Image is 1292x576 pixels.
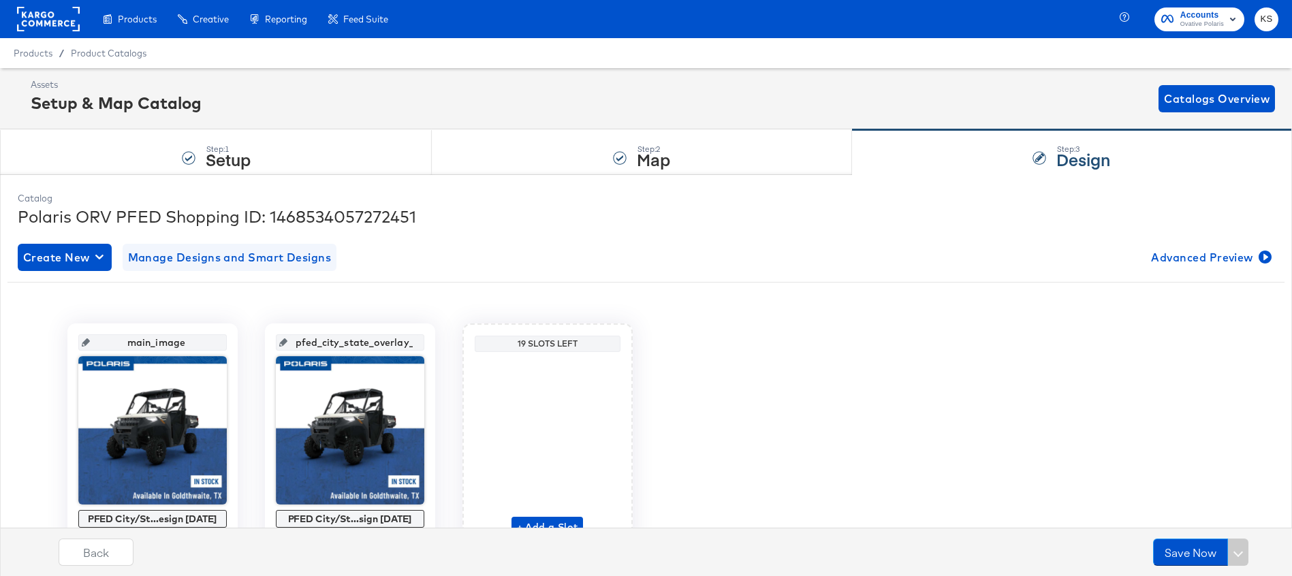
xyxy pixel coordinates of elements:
span: KS [1260,12,1273,27]
strong: Design [1056,148,1110,170]
div: Step: 1 [206,144,251,154]
div: Polaris ORV PFED Shopping ID: 1468534057272451 [18,205,1274,228]
button: Create New [18,244,112,271]
div: PFED City/St...esign [DATE] [82,513,223,524]
button: KS [1255,7,1278,31]
span: Catalogs Overview [1164,89,1270,108]
div: Catalog [18,192,1274,205]
span: Reporting [265,14,307,25]
div: 19 Slots Left [478,338,617,349]
button: Catalogs Overview [1159,85,1275,112]
span: Advanced Preview [1151,248,1269,267]
div: Assets [31,78,202,91]
span: Create New [23,248,106,267]
button: + Add a Slot [511,517,584,539]
span: Products [118,14,157,25]
a: Product Catalogs [71,48,146,59]
span: Creative [193,14,229,25]
div: Setup & Map Catalog [31,91,202,114]
button: Back [59,539,133,566]
button: Advanced Preview [1146,244,1274,271]
span: Manage Designs and Smart Designs [128,248,332,267]
strong: Setup [206,148,251,170]
strong: Map [637,148,670,170]
span: Feed Suite [343,14,388,25]
span: / [52,48,71,59]
button: Save Now [1153,539,1228,566]
span: Products [14,48,52,59]
div: PFED City/St...sign [DATE] [279,513,421,524]
button: Manage Designs and Smart Designs [123,244,337,271]
button: AccountsOvative Polaris [1154,7,1244,31]
span: Ovative Polaris [1180,19,1224,30]
span: Accounts [1180,8,1224,22]
div: Step: 3 [1056,144,1110,154]
div: Step: 2 [637,144,670,154]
